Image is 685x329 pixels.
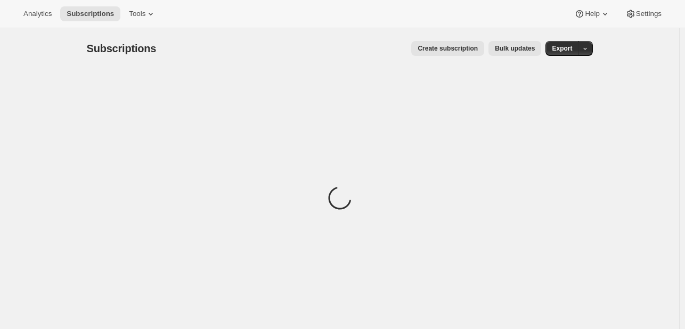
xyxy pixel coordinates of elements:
[87,43,157,54] span: Subscriptions
[585,10,599,18] span: Help
[495,44,535,53] span: Bulk updates
[60,6,120,21] button: Subscriptions
[17,6,58,21] button: Analytics
[129,10,145,18] span: Tools
[636,10,662,18] span: Settings
[67,10,114,18] span: Subscriptions
[488,41,541,56] button: Bulk updates
[619,6,668,21] button: Settings
[411,41,484,56] button: Create subscription
[23,10,52,18] span: Analytics
[123,6,162,21] button: Tools
[568,6,616,21] button: Help
[418,44,478,53] span: Create subscription
[545,41,578,56] button: Export
[552,44,572,53] span: Export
